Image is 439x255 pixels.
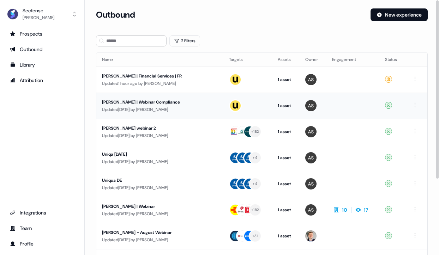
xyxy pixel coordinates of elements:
[252,233,258,239] div: + 31
[251,129,259,135] div: + 182
[305,74,317,85] img: Antoni
[102,132,218,139] div: Updated [DATE] by [PERSON_NAME]
[6,75,79,86] a: Go to attribution
[278,154,294,161] div: 1 asset
[6,223,79,234] a: Go to team
[371,8,428,21] button: New experience
[278,102,294,109] div: 1 asset
[102,99,212,106] div: [PERSON_NAME] | Webinar Compliance
[278,76,294,83] div: 1 asset
[10,77,74,84] div: Attribution
[169,35,200,46] button: 2 Filters
[96,10,135,20] h3: Outbound
[6,28,79,39] a: Go to prospects
[278,206,294,213] div: 1 asset
[10,46,74,53] div: Outbound
[278,232,294,240] div: 1 asset
[300,52,326,67] th: Owner
[23,14,54,21] div: [PERSON_NAME]
[102,236,218,243] div: Updated [DATE] by [PERSON_NAME]
[6,6,79,23] button: Secfense[PERSON_NAME]
[6,59,79,70] a: Go to templates
[23,7,54,14] div: Secfense
[102,229,212,236] div: [PERSON_NAME] - August Webinar
[251,207,259,213] div: + 182
[10,240,74,247] div: Profile
[102,80,218,87] div: Updated 1 hour ago by [PERSON_NAME]
[305,178,317,189] img: Antoni
[342,206,347,213] div: 10
[326,52,379,67] th: Engagement
[253,155,257,161] div: + 4
[102,106,218,113] div: Updated [DATE] by [PERSON_NAME]
[102,73,212,80] div: [PERSON_NAME] | Financial Services | FR
[102,177,212,184] div: Uniqua DE
[253,181,257,187] div: + 4
[10,61,74,68] div: Library
[96,52,223,67] th: Name
[102,203,212,210] div: [PERSON_NAME] | Webinar
[278,180,294,187] div: 1 asset
[305,126,317,137] img: Antoni
[102,210,218,217] div: Updated [DATE] by [PERSON_NAME]
[6,44,79,55] a: Go to outbound experience
[6,207,79,218] a: Go to integrations
[278,128,294,135] div: 1 asset
[10,209,74,216] div: Integrations
[364,206,368,213] div: 17
[102,125,212,132] div: [PERSON_NAME] webinar 2
[10,225,74,232] div: Team
[305,152,317,163] img: Antoni
[102,158,218,165] div: Updated [DATE] by [PERSON_NAME]
[379,52,405,67] th: Status
[102,151,212,158] div: Uniqa [DATE]
[305,100,317,111] img: Antoni
[305,204,317,216] img: Antoni
[223,52,272,67] th: Targets
[6,238,79,249] a: Go to profile
[305,230,317,242] img: Kasper
[102,184,218,191] div: Updated [DATE] by [PERSON_NAME]
[272,52,300,67] th: Assets
[10,30,74,37] div: Prospects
